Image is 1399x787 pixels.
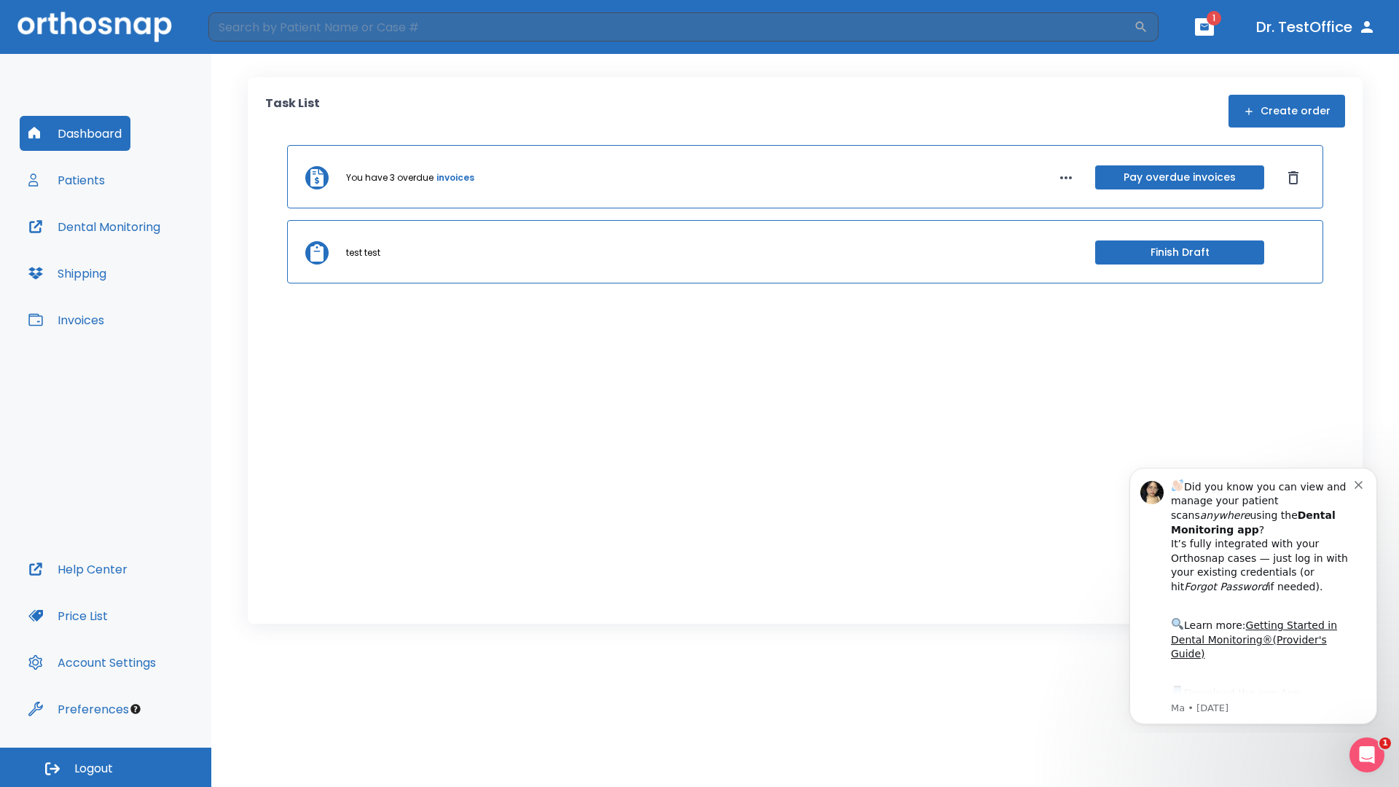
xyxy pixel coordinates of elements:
[74,761,113,777] span: Logout
[20,598,117,633] button: Price List
[20,116,130,151] button: Dashboard
[20,163,114,197] button: Patients
[346,171,434,184] p: You have 3 overdue
[63,229,247,303] div: Download the app: | ​ Let us know if you need help getting started!
[247,23,259,34] button: Dismiss notification
[1095,240,1264,265] button: Finish Draft
[20,645,165,680] button: Account Settings
[1282,166,1305,189] button: Dismiss
[20,692,138,727] button: Preferences
[436,171,474,184] a: invoices
[20,209,169,244] button: Dental Monitoring
[1250,14,1382,40] button: Dr. TestOffice
[20,302,113,337] button: Invoices
[63,247,247,260] p: Message from Ma, sent 6w ago
[20,552,136,587] button: Help Center
[208,12,1134,42] input: Search by Patient Name or Case #
[1349,737,1384,772] iframe: Intercom live chat
[1379,737,1391,749] span: 1
[17,12,172,42] img: Orthosnap
[1095,165,1264,189] button: Pay overdue invoices
[129,702,142,716] div: Tooltip anchor
[20,256,115,291] button: Shipping
[346,246,380,259] p: test test
[265,95,320,128] p: Task List
[1108,455,1399,733] iframe: Intercom notifications message
[1207,11,1221,26] span: 1
[63,232,193,259] a: App Store
[1228,95,1345,128] button: Create order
